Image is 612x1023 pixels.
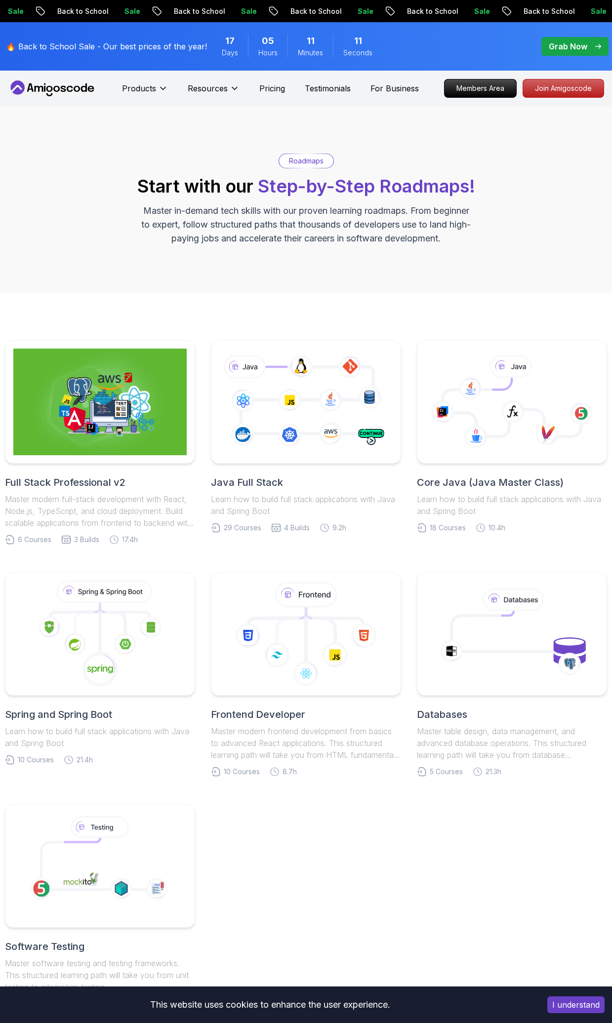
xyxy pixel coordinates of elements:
[222,48,238,58] span: Days
[489,523,505,533] span: 10.4h
[417,475,607,489] h2: Core Java (Java Master Class)
[211,475,401,489] h2: Java Full Stack
[523,79,604,97] p: Join Amigoscode
[211,572,401,777] a: Frontend DeveloperMaster modern frontend development from basics to advanced React applications. ...
[284,523,310,533] span: 4 Builds
[430,767,463,777] span: 5 Courses
[5,475,195,489] h2: Full Stack Professional v2
[74,535,99,545] span: 3 Builds
[258,175,475,197] span: Step-by-Step Roadmaps!
[137,176,475,196] h2: Start with our
[6,40,207,52] p: 🔥 Back to School Sale - Our best prices of the year!
[211,708,401,721] h2: Frontend Developer
[211,493,401,517] p: Learn how to build full stack applications with Java and Spring Boot
[188,82,228,94] p: Resources
[417,493,607,517] p: Learn how to build full stack applications with Java and Spring Boot
[140,204,472,245] p: Master in-demand tech skills with our proven learning roadmaps. From beginner to expert, follow s...
[5,708,195,721] h2: Spring and Spring Boot
[18,755,54,765] span: 10 Courses
[258,48,278,58] span: Hours
[289,156,324,166] p: Roadmaps
[188,82,240,102] button: Resources
[463,6,495,16] p: Sale
[305,82,351,94] a: Testimonials
[580,6,612,16] p: Sale
[354,34,362,48] span: 11 Seconds
[122,535,138,545] span: 17.4h
[523,79,604,98] a: Join Amigoscode
[5,340,195,545] a: Full Stack Professional v2Full Stack Professional v2Master modern full-stack development with Rea...
[122,82,168,102] button: Products
[163,6,230,16] p: Back to School
[417,725,607,761] p: Master table design, data management, and advanced database operations. This structured learning ...
[225,34,235,48] span: 17 Days
[430,523,466,533] span: 18 Courses
[5,572,195,765] a: Spring and Spring BootLearn how to build full stack applications with Java and Spring Boot10 Cour...
[224,767,260,777] span: 10 Courses
[13,349,187,455] img: Full Stack Professional v2
[444,79,517,98] a: Members Area
[77,755,93,765] span: 21.4h
[46,6,114,16] p: Back to School
[262,34,274,48] span: 5 Hours
[445,79,516,97] p: Members Area
[343,48,372,58] span: Seconds
[283,767,297,777] span: 8.7h
[417,340,607,533] a: Core Java (Java Master Class)Learn how to build full stack applications with Java and Spring Boot...
[396,6,463,16] p: Back to School
[114,6,145,16] p: Sale
[370,82,419,94] a: For Business
[211,340,401,533] a: Java Full StackLearn how to build full stack applications with Java and Spring Boot29 Courses4 Bu...
[513,6,580,16] p: Back to School
[259,82,285,94] a: Pricing
[549,40,587,52] p: Grab Now
[5,725,195,749] p: Learn how to build full stack applications with Java and Spring Boot
[486,767,501,777] span: 21.3h
[280,6,347,16] p: Back to School
[332,523,346,533] span: 9.2h
[5,493,195,529] p: Master modern full-stack development with React, Node.js, TypeScript, and cloud deployment. Build...
[417,708,607,721] h2: Databases
[417,572,607,777] a: DatabasesMaster table design, data management, and advanced database operations. This structured ...
[5,940,195,953] h2: Software Testing
[122,82,156,94] p: Products
[7,994,532,1016] div: This website uses cookies to enhance the user experience.
[547,996,605,1013] button: Accept cookies
[347,6,378,16] p: Sale
[18,535,51,545] span: 6 Courses
[5,804,195,1009] a: Software TestingMaster software testing and testing frameworks. This structured learning path wil...
[211,725,401,761] p: Master modern frontend development from basics to advanced React applications. This structured le...
[298,48,323,58] span: Minutes
[5,957,195,993] p: Master software testing and testing frameworks. This structured learning path will take you from ...
[230,6,262,16] p: Sale
[224,523,261,533] span: 29 Courses
[307,34,315,48] span: 11 Minutes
